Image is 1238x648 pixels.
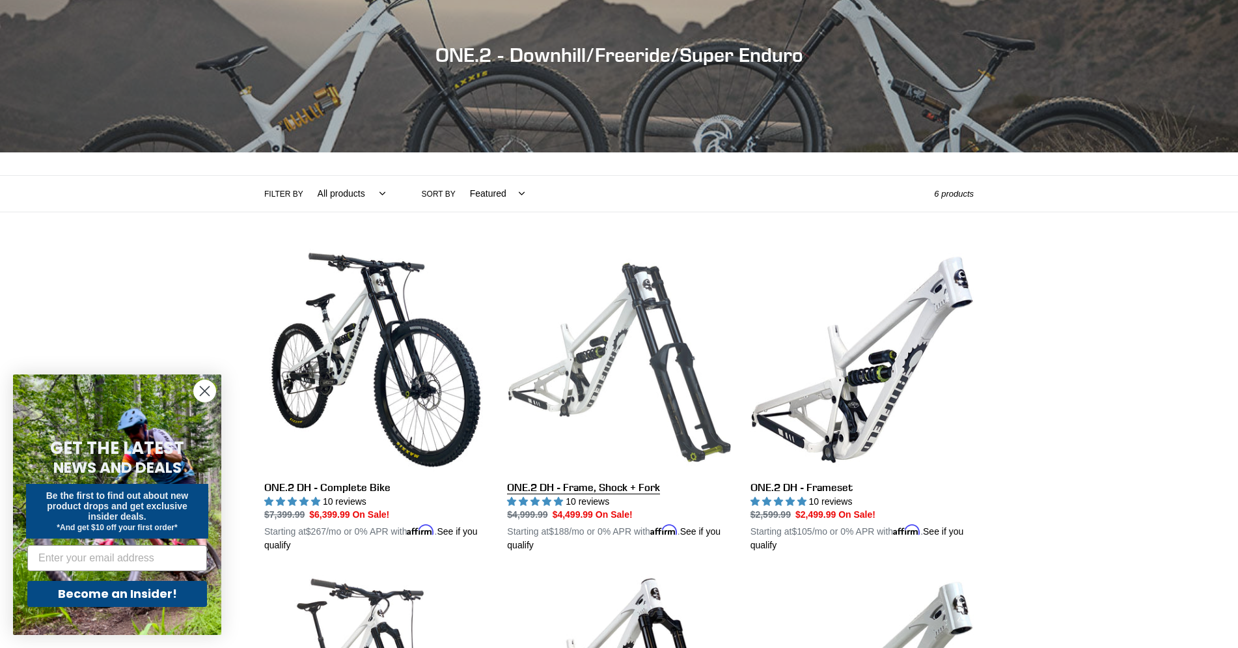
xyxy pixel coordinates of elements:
span: NEWS AND DEALS [53,457,182,478]
button: Close dialog [193,380,216,402]
span: ONE.2 - Downhill/Freeride/Super Enduro [435,43,803,66]
span: GET THE LATEST [50,436,184,460]
label: Filter by [264,188,303,200]
button: Become an Insider! [27,581,207,607]
label: Sort by [422,188,456,200]
span: *And get $10 off your first order* [57,523,177,532]
input: Enter your email address [27,545,207,571]
span: 6 products [934,189,974,199]
span: Be the first to find out about new product drops and get exclusive insider deals. [46,490,189,522]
